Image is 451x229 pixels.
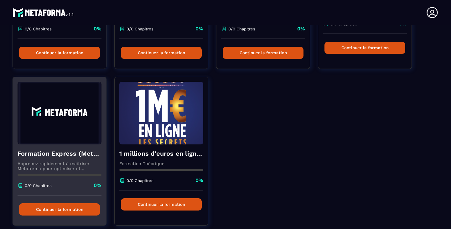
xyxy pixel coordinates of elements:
button: Continuer la formation [19,47,100,59]
img: formation-background [119,82,203,144]
button: Continuer la formation [324,42,405,54]
img: formation-background [18,82,101,144]
p: Apprenez rapidement à maîtriser Metaforma pour optimiser et automatiser votre business. 🚀 [18,161,101,171]
p: 0% [195,25,203,32]
button: Continuer la formation [223,47,303,59]
p: 0% [94,25,101,32]
p: 0/0 Chapitres [228,27,255,31]
h4: 1 millions d'euros en ligne les secrets [119,149,203,158]
p: 0/0 Chapitres [25,27,52,31]
p: 0/0 Chapitres [127,27,153,31]
p: 0% [297,25,305,32]
p: 0/0 Chapitres [25,183,52,188]
button: Continuer la formation [121,47,202,59]
p: 0/0 Chapitres [127,178,153,183]
p: Formation Théorique [119,161,203,166]
h4: Formation Express (Metaforma) [18,149,101,158]
button: Continuer la formation [19,203,100,216]
button: Continuer la formation [121,198,202,211]
p: 0% [94,182,101,189]
img: logo [13,6,75,19]
p: 0% [195,177,203,184]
